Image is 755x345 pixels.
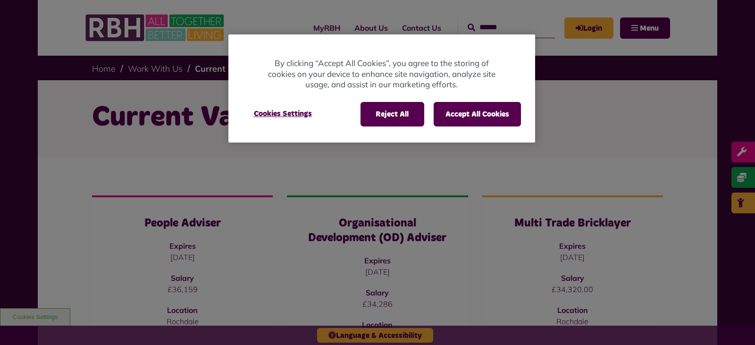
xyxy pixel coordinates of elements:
button: Cookies Settings [243,102,323,126]
button: Reject All [361,102,424,126]
div: Privacy [228,34,535,143]
button: Accept All Cookies [434,102,521,126]
p: By clicking “Accept All Cookies”, you agree to the storing of cookies on your device to enhance s... [266,58,497,90]
div: Cookie banner [228,34,535,143]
